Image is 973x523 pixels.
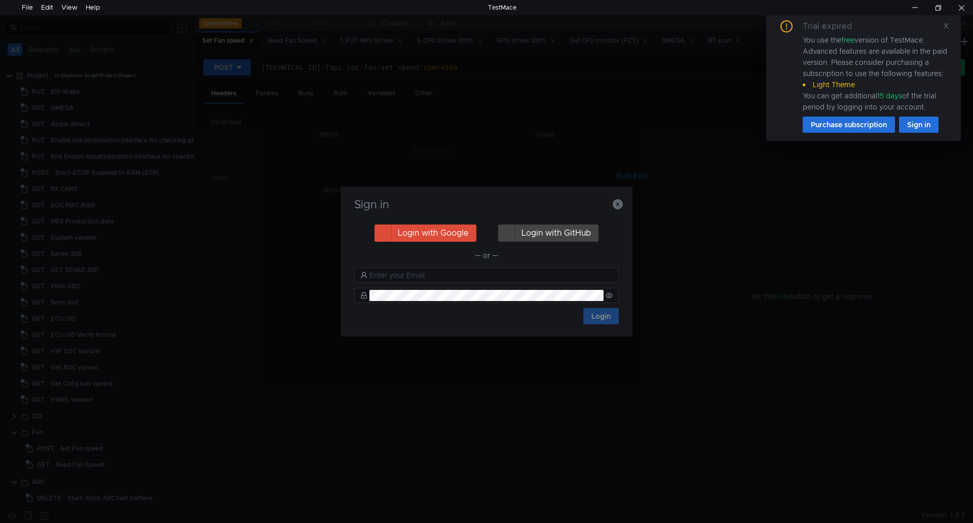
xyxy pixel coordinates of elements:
div: — or — [354,249,619,261]
button: Sign in [899,117,939,133]
div: You use the version of TestMace. Advanced features are available in the paid version. Please cons... [803,34,949,113]
button: Login with GitHub [498,225,598,242]
input: Enter your Email [369,270,613,281]
button: Login with Google [375,225,476,242]
h3: Sign in [353,199,620,211]
li: Light Theme [803,79,949,90]
button: Purchase subscription [803,117,895,133]
span: free [841,35,854,45]
div: You can get additional of the trial period by logging into your account. [803,90,949,113]
span: 15 days [877,91,902,100]
div: Trial expired [803,20,864,32]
